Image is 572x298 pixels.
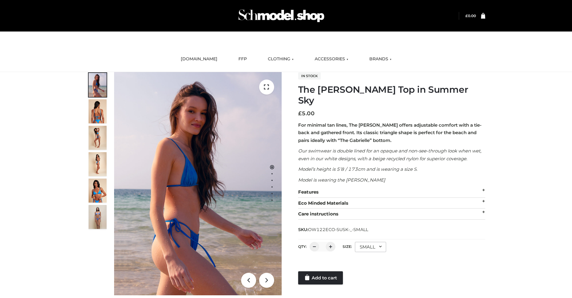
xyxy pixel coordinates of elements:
[298,166,417,172] em: Model’s height is 5’8 / 173cm and is wearing a size S.
[298,110,315,117] bdi: 5.00
[465,14,476,18] bdi: 0.00
[298,110,302,117] span: £
[298,84,485,106] h1: The [PERSON_NAME] Top in Summer Sky
[89,99,107,123] img: 5.Alex-top_CN-1-1_1-1.jpg
[298,148,481,161] em: Our swimwear is double lined for an opaque and non-see-through look when wet, even in our white d...
[89,73,107,97] img: 1.Alex-top_SS-1_4464b1e7-c2c9-4e4b-a62c-58381cd673c0-1.jpg
[298,226,369,233] span: SKU:
[298,177,385,183] em: Model is wearing the [PERSON_NAME]
[298,187,485,198] div: Features
[89,205,107,229] img: SSVC.jpg
[298,198,485,209] div: Eco Minded Materials
[298,209,485,220] div: Care instructions
[236,4,326,28] img: Schmodel Admin 964
[310,53,353,66] a: ACCESSORIES
[465,14,476,18] a: £0.00
[298,244,307,249] label: QTY:
[465,14,468,18] span: £
[89,152,107,176] img: 3.Alex-top_CN-1-1-2.jpg
[308,227,368,232] span: OW122ECO-SUSK-_-SMALL
[298,72,321,80] span: In stock
[89,179,107,203] img: 2.Alex-top_CN-1-1-2.jpg
[114,72,282,295] img: 1.Alex-top_SS-1_4464b1e7-c2c9-4e4b-a62c-58381cd673c0 (1)
[355,242,386,252] div: SMALL
[343,244,352,249] label: Size:
[176,53,222,66] a: [DOMAIN_NAME]
[263,53,298,66] a: CLOTHING
[89,126,107,150] img: 4.Alex-top_CN-1-1-2.jpg
[234,53,251,66] a: FFP
[298,271,343,284] a: Add to cart
[365,53,396,66] a: BRANDS
[298,122,482,143] strong: For minimal tan lines, The [PERSON_NAME] offers adjustable comfort with a tie-back and gathered f...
